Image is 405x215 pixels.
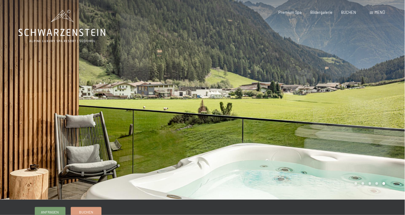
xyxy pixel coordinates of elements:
[311,10,333,15] a: Bildergalerie
[279,10,302,15] a: Premium Spa
[341,10,356,15] a: BUCHEN
[79,209,93,215] span: Buchen
[41,209,59,215] span: Anfragen
[375,10,385,15] span: Menü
